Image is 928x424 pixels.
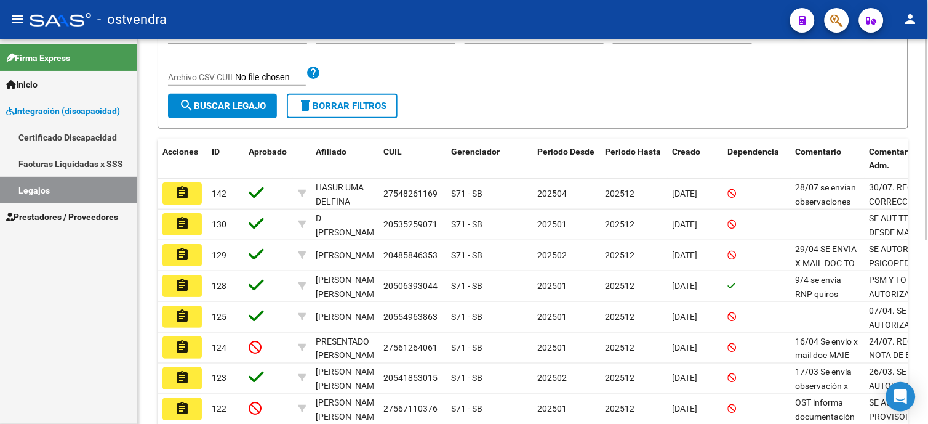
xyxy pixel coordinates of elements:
[796,275,852,313] span: 9/4 se envia RNP quiros (kinesio) x mail
[796,336,858,361] span: 16/04 Se envio x mail doc MAIE
[723,139,791,179] datatable-header-cell: Dependencia
[383,281,438,291] span: 20506393044
[673,343,698,353] span: [DATE]
[383,343,438,353] span: 27561264061
[451,312,482,322] span: S71 - SB
[306,65,321,80] mat-icon: help
[605,250,634,260] span: 202512
[796,147,842,157] span: Comentario
[298,98,313,113] mat-icon: delete
[383,250,438,260] span: 20485846353
[600,139,668,179] datatable-header-cell: Periodo Hasta
[6,210,118,224] span: Prestadores / Proveedores
[673,312,698,322] span: [DATE]
[605,147,661,157] span: Periodo Hasta
[212,250,226,260] span: 129
[212,281,226,291] span: 128
[537,219,567,229] span: 202501
[97,6,167,33] span: - ostvendra
[886,382,916,412] div: Open Intercom Messenger
[175,340,190,354] mat-icon: assignment
[316,147,346,157] span: Afiliado
[605,373,634,383] span: 202512
[175,278,190,293] mat-icon: assignment
[316,273,382,301] div: [PERSON_NAME] [PERSON_NAME]
[244,139,293,179] datatable-header-cell: Aprobado
[796,244,857,268] span: 29/04 SE ENVIA X MAIL DOC TO
[903,12,918,26] mat-icon: person
[451,404,482,414] span: S71 - SB
[537,343,567,353] span: 202501
[605,312,634,322] span: 202512
[6,51,70,65] span: Firma Express
[383,373,438,383] span: 20541853015
[537,404,567,414] span: 202501
[316,310,382,324] div: [PERSON_NAME]
[791,139,865,179] datatable-header-cell: Comentario
[10,12,25,26] mat-icon: menu
[235,72,306,83] input: Archivo CSV CUIL
[212,147,220,157] span: ID
[175,247,190,262] mat-icon: assignment
[207,139,244,179] datatable-header-cell: ID
[383,219,438,229] span: 20535259071
[168,94,277,118] button: Buscar Legajo
[316,365,382,394] div: [PERSON_NAME] [PERSON_NAME]
[316,248,382,263] div: [PERSON_NAME]
[287,94,398,118] button: Borrar Filtros
[249,147,287,157] span: Aprobado
[212,404,226,414] span: 122
[6,104,120,118] span: Integración (discapacidad)
[605,219,634,229] span: 202512
[537,250,567,260] span: 202502
[537,373,567,383] span: 202502
[212,312,226,322] span: 125
[537,147,594,157] span: Periodo Desde
[737,28,751,43] button: Open calendar
[212,343,226,353] span: 124
[451,343,482,353] span: S71 - SB
[383,404,438,414] span: 27567110376
[537,281,567,291] span: 202501
[451,373,482,383] span: S71 - SB
[179,100,266,112] span: Buscar Legajo
[316,335,382,363] div: PRESENTADO [PERSON_NAME]
[673,404,698,414] span: [DATE]
[532,139,600,179] datatable-header-cell: Periodo Desde
[175,401,190,416] mat-icon: assignment
[673,281,698,291] span: [DATE]
[6,78,38,91] span: Inicio
[383,147,402,157] span: CUIL
[175,370,190,385] mat-icon: assignment
[728,147,780,157] span: Dependencia
[378,139,446,179] datatable-header-cell: CUIL
[605,343,634,353] span: 202512
[673,250,698,260] span: [DATE]
[316,181,374,209] div: HASUR UMA DELFINA
[175,185,190,200] mat-icon: assignment
[537,189,567,198] span: 202504
[668,139,723,179] datatable-header-cell: Creado
[298,100,386,112] span: Borrar Filtros
[179,98,194,113] mat-icon: search
[311,139,378,179] datatable-header-cell: Afiliado
[451,147,500,157] span: Gerenciador
[451,189,482,198] span: S71 - SB
[451,250,482,260] span: S71 - SB
[162,147,198,157] span: Acciones
[537,312,567,322] span: 202501
[175,216,190,231] mat-icon: assignment
[673,189,698,198] span: [DATE]
[796,182,857,221] span: 28/07 se envian observaciones por mail
[451,219,482,229] span: S71 - SB
[175,309,190,324] mat-icon: assignment
[605,281,634,291] span: 202512
[212,373,226,383] span: 123
[870,147,916,171] span: Comentario Adm.
[446,139,532,179] datatable-header-cell: Gerenciador
[383,312,438,322] span: 20554963863
[168,72,235,82] span: Archivo CSV CUIL
[673,147,701,157] span: Creado
[605,189,634,198] span: 202512
[673,373,698,383] span: [DATE]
